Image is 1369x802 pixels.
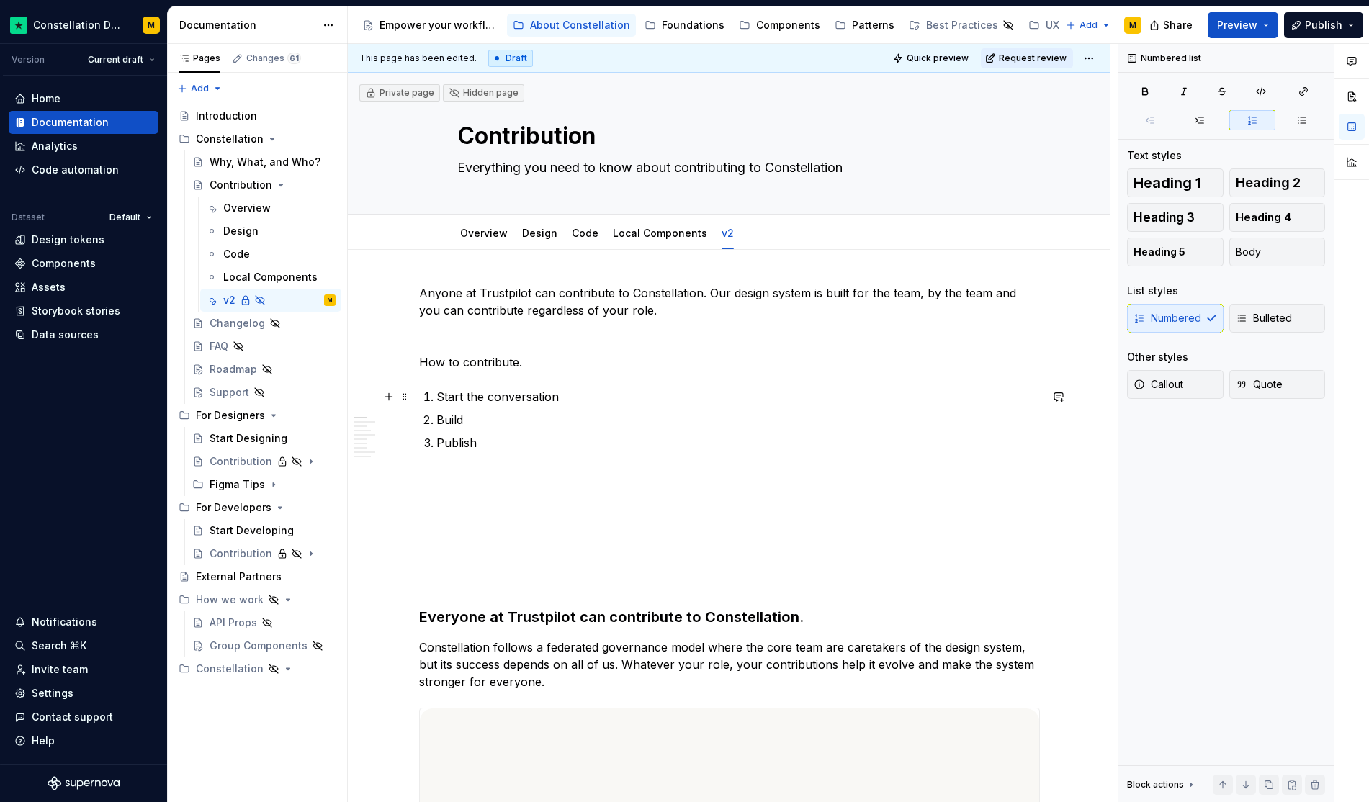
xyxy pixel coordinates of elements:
[999,53,1067,64] span: Request review
[196,500,271,515] div: For Developers
[173,104,341,680] div: Page tree
[566,217,604,248] div: Code
[187,519,341,542] a: Start Developing
[1236,245,1261,259] span: Body
[173,657,341,680] div: Constellation
[210,155,320,169] div: Why, What, and Who?
[1229,238,1326,266] button: Body
[200,266,341,289] a: Local Components
[1284,12,1363,38] button: Publish
[196,662,264,676] div: Constellation
[12,54,45,66] div: Version
[9,682,158,705] a: Settings
[187,381,341,404] a: Support
[488,50,533,67] div: Draft
[9,634,158,657] button: Search ⌘K
[173,565,341,588] a: External Partners
[32,304,120,318] div: Storybook stories
[436,434,1040,451] p: Publish
[210,431,287,446] div: Start Designing
[10,17,27,34] img: d602db7a-5e75-4dfe-a0a4-4b8163c7bad2.png
[981,48,1073,68] button: Request review
[173,78,227,99] button: Add
[32,91,60,106] div: Home
[756,18,820,32] div: Components
[200,243,341,266] a: Code
[1236,176,1301,190] span: Heading 2
[356,11,1059,40] div: Page tree
[1127,350,1188,364] div: Other styles
[210,616,257,630] div: API Props
[210,385,249,400] div: Support
[356,14,504,37] a: Empower your workflow. Build incredible experiences.
[1236,311,1292,325] span: Bulleted
[639,14,730,37] a: Foundations
[173,588,341,611] div: How we work
[187,611,341,634] a: API Props
[32,710,113,724] div: Contact support
[1134,176,1201,190] span: Heading 1
[179,18,315,32] div: Documentation
[903,14,1020,37] a: Best Practices
[1127,203,1224,232] button: Heading 3
[1134,210,1195,225] span: Heading 3
[187,427,341,450] a: Start Designing
[9,158,158,181] a: Code automation
[173,127,341,150] div: Constellation
[9,87,158,110] a: Home
[530,18,630,32] div: About Constellation
[200,197,341,220] a: Overview
[33,18,125,32] div: Constellation Design System
[287,53,301,64] span: 61
[223,201,271,215] div: Overview
[210,454,272,469] div: Contribution
[173,404,341,427] div: For Designers
[722,227,734,239] a: v2
[454,217,513,248] div: Overview
[359,53,477,64] span: This page has been edited.
[9,111,158,134] a: Documentation
[419,353,1040,371] p: How to contribute.
[210,477,265,492] div: Figma Tips
[187,335,341,358] a: FAQ
[223,270,318,284] div: Local Components
[223,224,259,238] div: Design
[1208,12,1278,38] button: Preview
[9,658,158,681] a: Invite team
[223,293,235,307] div: v2
[103,207,158,227] button: Default
[1127,148,1182,163] div: Text styles
[32,662,88,677] div: Invite team
[516,217,563,248] div: Design
[32,163,119,177] div: Code automation
[9,252,158,275] a: Components
[9,729,158,752] button: Help
[223,247,250,261] div: Code
[9,276,158,299] a: Assets
[1229,168,1326,197] button: Heading 2
[173,496,341,519] div: For Developers
[1142,12,1202,38] button: Share
[1305,18,1342,32] span: Publish
[187,174,341,197] a: Contribution
[187,473,341,496] div: Figma Tips
[907,53,969,64] span: Quick preview
[613,227,707,239] a: Local Components
[1163,18,1193,32] span: Share
[449,87,519,99] div: Hidden page
[191,83,209,94] span: Add
[607,217,713,248] div: Local Components
[662,18,724,32] div: Foundations
[32,639,86,653] div: Search ⌘K
[196,569,282,584] div: External Partners
[187,312,341,335] a: Changelog
[436,411,1040,428] p: Build
[48,776,120,790] a: Supernova Logo
[179,53,220,64] div: Pages
[522,227,557,239] a: Design
[32,328,99,342] div: Data sources
[1061,15,1116,35] button: Add
[454,156,999,179] textarea: Everything you need to know about contributing to Constellation
[81,50,161,70] button: Current draft
[246,53,301,64] div: Changes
